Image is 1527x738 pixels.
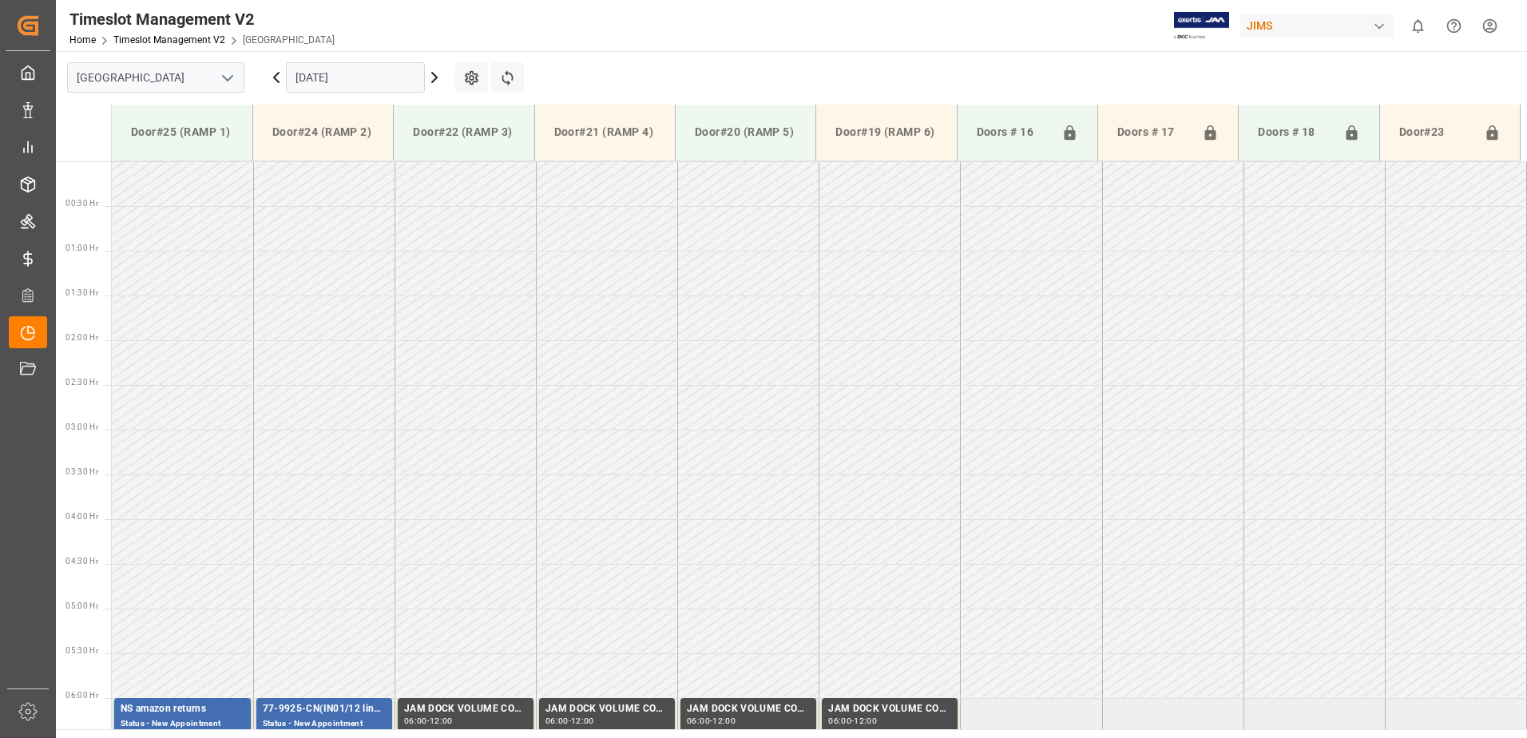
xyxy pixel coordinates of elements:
div: Door#25 (RAMP 1) [125,117,240,147]
div: Door#21 (RAMP 4) [548,117,662,147]
div: Door#24 (RAMP 2) [266,117,380,147]
div: 12:00 [854,717,877,724]
span: 04:00 Hr [65,512,98,521]
span: 04:30 Hr [65,557,98,565]
button: show 0 new notifications [1400,8,1436,44]
span: 05:00 Hr [65,601,98,610]
div: 77-9925-CN(IN01/12 lines) [263,701,386,717]
div: 06:00 [828,717,851,724]
div: JAM DOCK VOLUME CONTROL [404,701,527,717]
div: - [427,717,430,724]
span: 03:00 Hr [65,423,98,431]
a: Timeslot Management V2 [113,34,225,46]
div: Door#20 (RAMP 5) [688,117,803,147]
div: 12:00 [571,717,594,724]
div: Doors # 17 [1111,117,1196,148]
button: JIMS [1240,10,1400,41]
span: 01:30 Hr [65,288,98,297]
div: Door#23 [1393,117,1477,148]
a: Home [69,34,96,46]
div: Status - New Appointment [263,717,386,731]
div: Door#19 (RAMP 6) [829,117,943,147]
div: 12:00 [430,717,453,724]
div: Doors # 18 [1251,117,1336,148]
span: 01:00 Hr [65,244,98,252]
div: 12:00 [712,717,736,724]
div: JIMS [1240,14,1394,38]
span: 02:00 Hr [65,333,98,342]
div: NS amazon returns [121,701,244,717]
div: Timeslot Management V2 [69,7,335,31]
span: 02:30 Hr [65,378,98,387]
span: 06:00 Hr [65,691,98,700]
button: open menu [215,65,239,90]
div: JAM DOCK VOLUME CONTROL [545,701,668,717]
span: 05:30 Hr [65,646,98,655]
div: - [851,717,854,724]
div: - [569,717,571,724]
span: 03:30 Hr [65,467,98,476]
div: 06:00 [687,717,710,724]
div: JAM DOCK VOLUME CONTROL [687,701,810,717]
div: JAM DOCK VOLUME CONTROL [828,701,951,717]
div: Doors # 16 [970,117,1055,148]
div: 06:00 [545,717,569,724]
input: Type to search/select [67,62,244,93]
span: 00:30 Hr [65,199,98,208]
img: Exertis%20JAM%20-%20Email%20Logo.jpg_1722504956.jpg [1174,12,1229,40]
div: Status - New Appointment [121,717,244,731]
div: - [710,717,712,724]
div: Door#22 (RAMP 3) [407,117,521,147]
div: 06:00 [404,717,427,724]
input: DD.MM.YYYY [286,62,425,93]
button: Help Center [1436,8,1472,44]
